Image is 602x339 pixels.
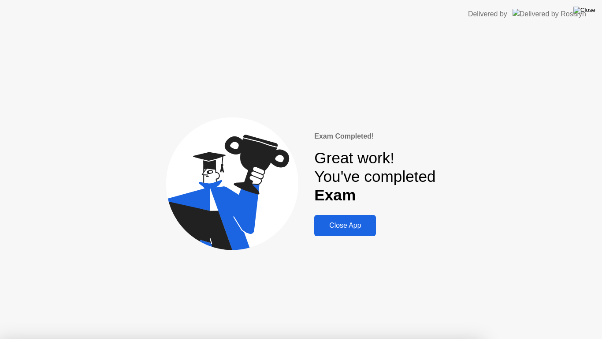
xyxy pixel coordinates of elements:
[314,186,356,203] b: Exam
[314,149,435,205] div: Great work! You've completed
[513,9,586,19] img: Delivered by Rosalyn
[468,9,507,19] div: Delivered by
[314,131,435,142] div: Exam Completed!
[317,222,373,230] div: Close App
[573,7,595,14] img: Close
